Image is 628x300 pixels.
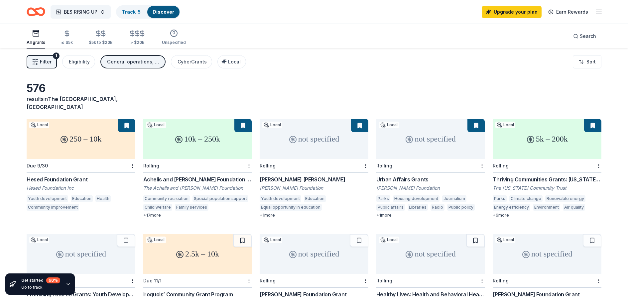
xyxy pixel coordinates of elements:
a: 10k – 250kLocalRollingAchelis and [PERSON_NAME] Foundation GrantThe Achelis and [PERSON_NAME] Fou... [143,119,252,218]
div: Air quality [563,204,585,211]
div: + 6 more [493,213,601,218]
div: Iroquois’ Community Grant Program [143,290,252,298]
div: CyberGrants [178,58,207,66]
div: Local [262,237,282,243]
div: not specified [376,234,485,274]
div: Radio [431,204,444,211]
div: Rolling [260,163,276,168]
div: Energy efficiency [493,204,530,211]
div: Rolling [376,163,392,168]
div: [PERSON_NAME] Foundation Grant [260,290,368,298]
div: 1 [53,52,60,59]
div: Healthy Lives: Health and Behavioral Health / Older Adults and People with Disabilities Grant Pro... [376,290,485,298]
button: BES RISING UP [51,5,111,19]
div: General operations, Projects & programming [107,58,160,66]
div: Local [379,122,399,128]
a: Home [27,4,45,20]
a: Upgrade your plan [482,6,542,18]
button: Unspecified [162,27,186,49]
div: Senior services [211,204,245,211]
button: $5k to $20k [89,27,112,49]
div: Rolling [143,163,159,168]
div: Go to track [21,285,60,290]
div: Local [29,237,49,243]
button: Track· 5Discover [116,5,180,19]
button: > $20k [128,27,146,49]
div: The Achelis and [PERSON_NAME] Foundation [143,185,252,191]
a: not specifiedLocalRolling[PERSON_NAME] [PERSON_NAME][PERSON_NAME] FoundationYouth developmentEduc... [260,119,368,218]
span: BES RISING UP [64,8,97,16]
button: ≤ $5k [61,27,73,49]
div: Community recreation [143,195,190,202]
span: The [GEOGRAPHIC_DATA], [GEOGRAPHIC_DATA] [27,96,118,110]
a: 250 – 10kLocalDue 9/30Hesed Foundation GrantHesed Foundation IncYouth developmentEducationHealthC... [27,119,135,213]
div: Education [304,195,326,202]
span: in [27,96,118,110]
div: Rolling [376,278,392,283]
div: not specified [27,234,135,274]
button: Sort [573,55,601,68]
div: Local [146,237,166,243]
div: [PERSON_NAME] Foundation [260,185,368,191]
span: Filter [40,58,52,66]
div: [PERSON_NAME] Foundation Grant [493,290,601,298]
button: Filter1 [27,55,57,68]
div: $5k to $20k [89,40,112,45]
div: Get started [21,277,60,283]
div: Unspecified [162,40,186,45]
div: Hesed Foundation Inc [27,185,135,191]
div: Achelis and [PERSON_NAME] Foundation Grant [143,175,252,183]
div: Environment [533,204,560,211]
div: + 17 more [143,213,252,218]
div: + 1 more [260,213,368,218]
div: Local [379,237,399,243]
div: Parks [376,195,390,202]
div: Urban Affairs Grants [376,175,485,183]
div: 10k – 250k [143,119,252,159]
div: Rolling [493,278,509,283]
a: Discover [153,9,174,15]
button: Eligibility [62,55,95,68]
a: Track· 5 [122,9,141,15]
div: not specified [493,234,601,274]
div: 60 % [46,277,60,283]
div: Public policy [447,204,475,211]
div: not specified [376,119,485,159]
div: not specified [260,234,368,274]
div: Libraries [408,204,428,211]
div: Hesed Foundation Grant [27,175,135,183]
div: Due 9/30 [27,163,48,168]
div: [PERSON_NAME] Foundation [376,185,485,191]
a: not specifiedLocalRollingUrban Affairs Grants[PERSON_NAME] FoundationParksHousing developmentJour... [376,119,485,218]
div: 5k – 200k [493,119,601,159]
div: Local [495,122,515,128]
div: Thriving Communities Grants: [US_STATE][GEOGRAPHIC_DATA] Environment [493,175,601,183]
div: Rolling [260,278,276,283]
span: Search [580,32,596,40]
div: + 1 more [376,213,485,218]
div: Health [95,195,111,202]
div: Youth development [260,195,301,202]
a: 5k – 200kLocalRollingThriving Communities Grants: [US_STATE][GEOGRAPHIC_DATA] EnvironmentThe [US_... [493,119,601,218]
div: 576 [27,82,135,95]
div: Local [146,122,166,128]
div: [PERSON_NAME] [PERSON_NAME] [260,175,368,183]
div: 2.5k – 10k [143,234,252,274]
span: Sort [586,58,596,66]
button: Search [568,30,601,43]
div: results [27,95,135,111]
div: Climate change [509,195,543,202]
button: Local [217,55,246,68]
div: Eligibility [69,58,90,66]
div: Higher education [324,204,361,211]
div: Public affairs [376,204,405,211]
div: ≤ $5k [61,40,73,45]
div: Child welfare [143,204,172,211]
button: All grants [27,27,45,49]
span: Local [228,59,241,64]
div: Family services [175,204,208,211]
div: Rolling [493,163,509,168]
div: Local [29,122,49,128]
div: Local [262,122,282,128]
div: Special population support [192,195,248,202]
